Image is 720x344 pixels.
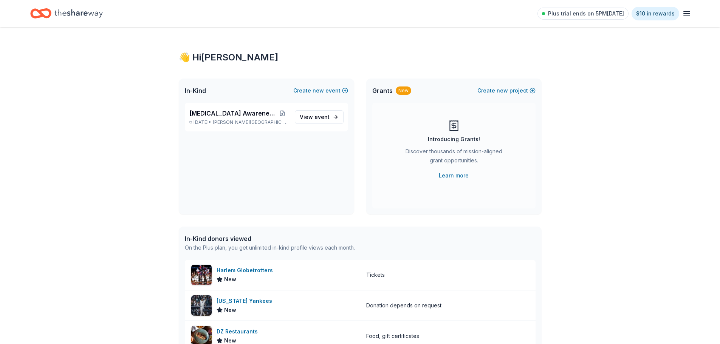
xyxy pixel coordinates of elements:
[632,7,679,20] a: $10 in rewards
[179,51,542,63] div: 👋 Hi [PERSON_NAME]
[217,296,275,305] div: [US_STATE] Yankees
[224,305,236,315] span: New
[224,275,236,284] span: New
[372,86,393,95] span: Grants
[213,119,288,125] span: [PERSON_NAME][GEOGRAPHIC_DATA], [GEOGRAPHIC_DATA]
[300,113,330,122] span: View
[30,5,103,22] a: Home
[477,86,536,95] button: Createnewproject
[439,171,469,180] a: Learn more
[548,9,624,18] span: Plus trial ends on 5PM[DATE]
[366,301,441,310] div: Donation depends on request
[191,265,212,285] img: Image for Harlem Globetrotters
[185,243,355,252] div: On the Plus plan, you get unlimited in-kind profile views each month.
[191,295,212,316] img: Image for New York Yankees
[403,147,505,168] div: Discover thousands of mission-aligned grant opportunities.
[189,109,276,118] span: [MEDICAL_DATA] Awareness Raffle
[217,327,261,336] div: DZ Restaurants
[314,114,330,120] span: event
[313,86,324,95] span: new
[428,135,480,144] div: Introducing Grants!
[366,332,419,341] div: Food, gift certificates
[537,8,629,20] a: Plus trial ends on 5PM[DATE]
[217,266,276,275] div: Harlem Globetrotters
[295,110,344,124] a: View event
[497,86,508,95] span: new
[293,86,348,95] button: Createnewevent
[185,234,355,243] div: In-Kind donors viewed
[366,270,385,279] div: Tickets
[189,119,289,125] p: [DATE] •
[185,86,206,95] span: In-Kind
[396,86,411,95] div: New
